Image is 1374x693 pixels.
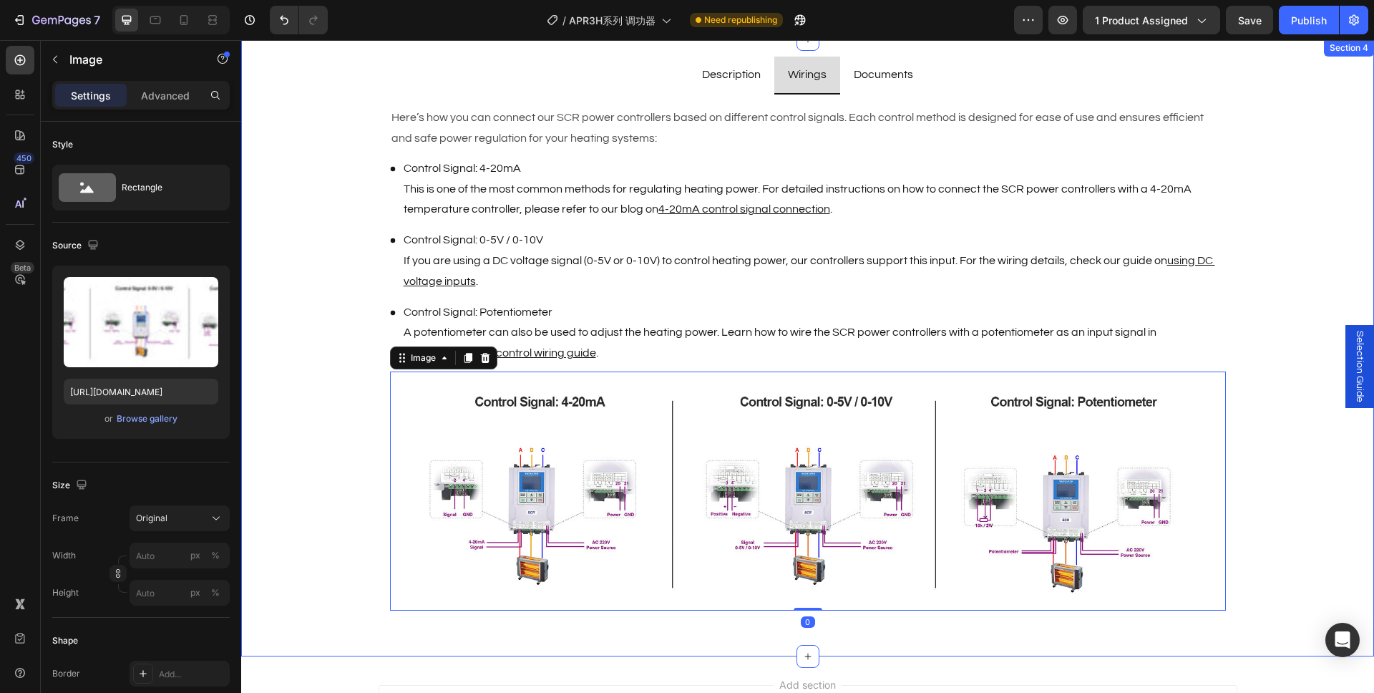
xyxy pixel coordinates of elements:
div: Style [52,138,73,151]
div: Rich Text Editor. Editing area: main [160,188,985,253]
span: Original [136,512,167,525]
div: Source [52,236,102,256]
input: px% [130,543,230,568]
img: wirings_with_different_control_signals.jpg [149,331,985,571]
button: Browse gallery [116,412,178,426]
input: https://example.com/image.jpg [64,379,218,404]
button: px [207,584,224,601]
div: Section 4 [1086,1,1130,14]
p: Image [69,51,191,68]
button: % [187,547,204,564]
div: Add... [159,668,226,681]
div: 450 [14,152,34,164]
button: 7 [6,6,107,34]
span: 1 product assigned [1095,13,1188,28]
div: Rich Text Editor. Editing area: main [160,116,985,182]
div: Undo/Redo [270,6,328,34]
div: Size [52,476,90,495]
p: 7 [94,11,100,29]
div: px [190,586,200,599]
p: Documents [613,24,672,45]
p: Settings [71,88,111,103]
button: % [187,584,204,601]
img: preview-image [64,277,218,367]
p: Description [461,24,520,45]
button: px [207,547,224,564]
a: using DC voltage inputs [162,215,974,247]
p: Wirings [547,24,585,45]
div: Rectangle [122,171,209,204]
p: Control Signal: 4-20mA This is one of the most common methods for regulating heating power. For d... [162,118,983,180]
span: Need republishing [704,14,777,26]
p: Control Signal: 0-5V / 0-10V If you are using a DC voltage signal (0-5V or 0-10V) to control heat... [162,190,983,251]
span: Save [1238,14,1262,26]
div: Shape [52,634,78,647]
p: Control Signal: Potentiometer A potentiometer can also be used to adjust the heating power. Learn... [162,262,983,324]
div: Border [52,667,80,680]
label: Frame [52,512,79,525]
div: Image [167,311,198,324]
div: Rich Text Editor. Editing area: main [160,260,985,326]
div: Publish [1291,13,1327,28]
span: or [104,410,113,427]
button: 1 product assigned [1083,6,1220,34]
div: % [211,549,220,562]
iframe: Design area [241,40,1374,693]
input: px% [130,580,230,606]
a: 4-20mA control signal connection [417,163,589,175]
button: Save [1226,6,1273,34]
button: Publish [1279,6,1339,34]
label: Height [52,586,79,599]
div: Beta [11,262,34,273]
span: / [562,13,566,28]
button: Original [130,505,230,531]
div: % [211,586,220,599]
div: Browse gallery [117,412,177,425]
p: Here’s how you can connect our SCR power controllers based on different control signals. Each con... [150,67,983,109]
div: px [190,549,200,562]
a: potentiometer control wiring guide [180,307,355,319]
div: 0 [560,576,574,588]
span: Selection Guide [1111,291,1126,362]
p: Advanced [141,88,190,103]
span: Add section [532,637,600,652]
div: Open Intercom Messenger [1325,623,1360,657]
span: APR3H系列 调功器 [569,13,656,28]
label: Width [52,549,76,562]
